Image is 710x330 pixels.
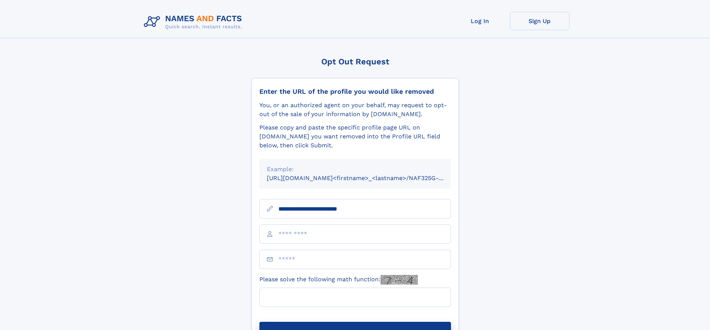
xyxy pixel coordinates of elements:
small: [URL][DOMAIN_NAME]<firstname>_<lastname>/NAF325G-xxxxxxxx [267,174,465,182]
div: Opt Out Request [252,57,459,66]
div: Please copy and paste the specific profile page URL on [DOMAIN_NAME] you want removed into the Pr... [259,123,451,150]
div: Example: [267,165,444,174]
a: Sign Up [510,12,569,30]
img: Logo Names and Facts [141,12,248,32]
label: Please solve the following math function: [259,275,418,285]
a: Log In [450,12,510,30]
div: You, or an authorized agent on your behalf, may request to opt-out of the sale of your informatio... [259,101,451,119]
div: Enter the URL of the profile you would like removed [259,87,451,96]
